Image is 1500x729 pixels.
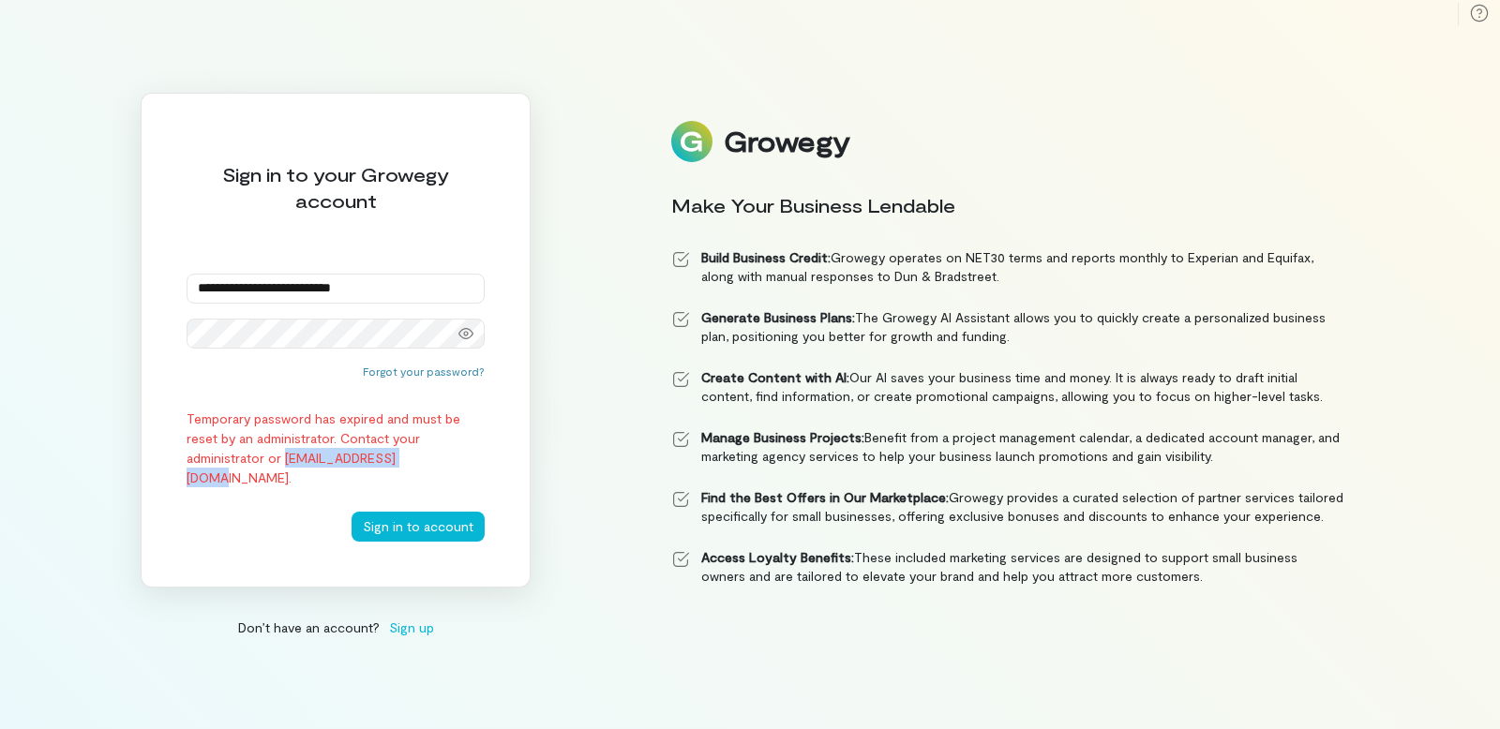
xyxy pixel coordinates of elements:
li: Growegy operates on NET30 terms and reports monthly to Experian and Equifax, along with manual re... [671,248,1344,286]
button: Forgot your password? [363,364,485,379]
span: Sign up [389,617,434,637]
strong: Generate Business Plans: [701,309,855,325]
div: Temporary password has expired and must be reset by an administrator. Contact your administrator ... [187,409,485,487]
li: These included marketing services are designed to support small business owners and are tailored ... [671,548,1344,586]
strong: Build Business Credit: [701,249,831,265]
div: Sign in to your Growegy account [187,161,485,214]
li: Our AI saves your business time and money. It is always ready to draft initial content, find info... [671,368,1344,406]
div: Growegy [724,126,849,157]
div: Don’t have an account? [141,617,531,637]
div: Make Your Business Lendable [671,192,1344,218]
button: Sign in to account [352,512,485,542]
img: Logo [671,121,712,162]
strong: Access Loyalty Benefits: [701,549,854,565]
li: The Growegy AI Assistant allows you to quickly create a personalized business plan, positioning y... [671,308,1344,346]
strong: Manage Business Projects: [701,429,864,445]
strong: Find the Best Offers in Our Marketplace: [701,489,949,505]
strong: Create Content with AI: [701,369,849,385]
li: Growegy provides a curated selection of partner services tailored specifically for small business... [671,488,1344,526]
li: Benefit from a project management calendar, a dedicated account manager, and marketing agency ser... [671,428,1344,466]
